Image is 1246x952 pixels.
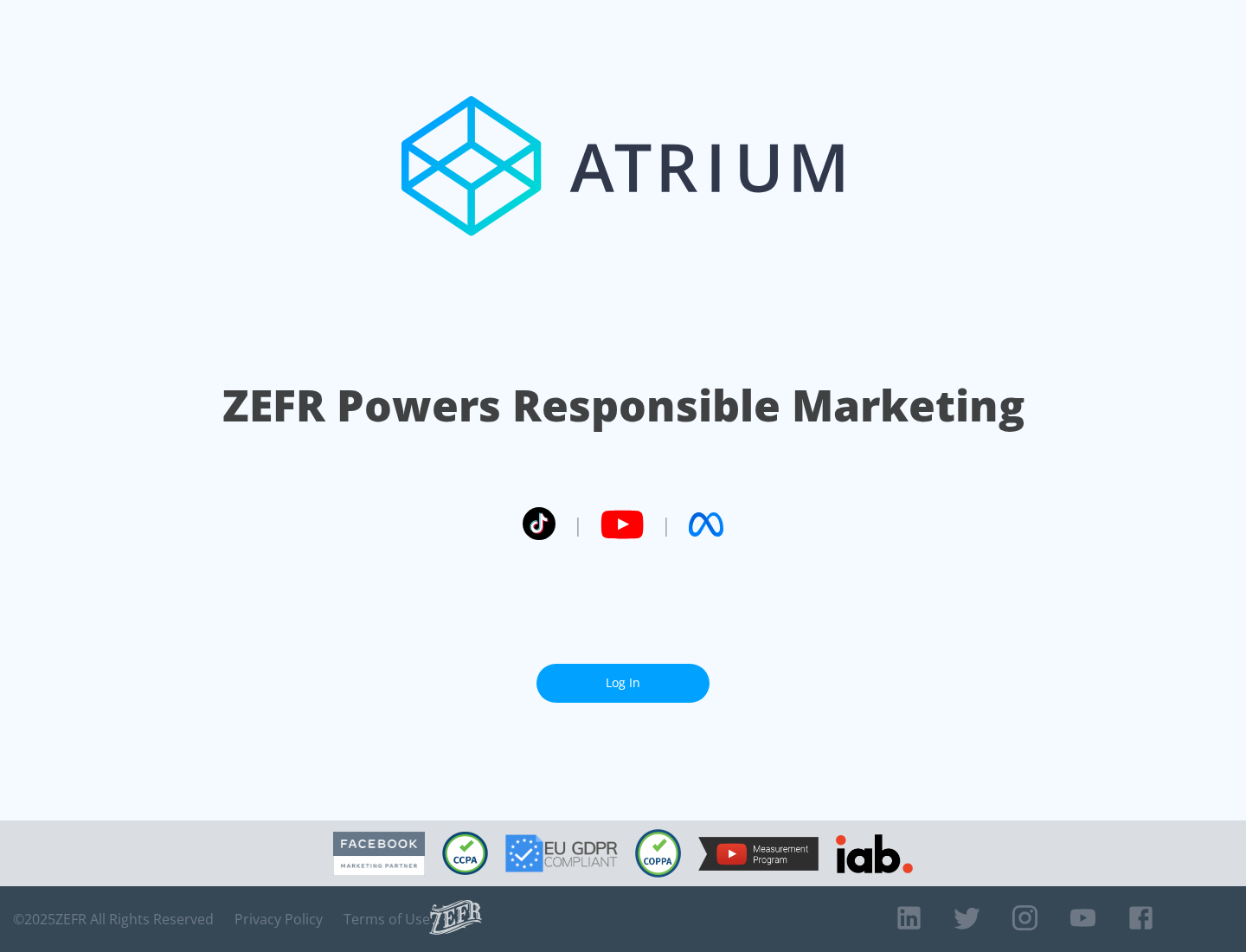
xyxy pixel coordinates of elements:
img: Facebook Marketing Partner [333,832,425,876]
span: | [661,511,671,537]
span: © 2025 ZEFR All Rights Reserved [13,910,214,928]
img: GDPR Compliant [505,834,618,872]
a: Log In [536,664,710,703]
img: COPPA Compliant [635,829,681,878]
img: YouTube Measurement Program [698,837,819,871]
a: Terms of Use [344,910,430,928]
a: Privacy Policy [234,910,323,928]
img: IAB [836,834,913,873]
img: CCPA Compliant [442,832,488,875]
span: | [573,511,583,537]
h1: ZEFR Powers Responsible Marketing [222,376,1024,435]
